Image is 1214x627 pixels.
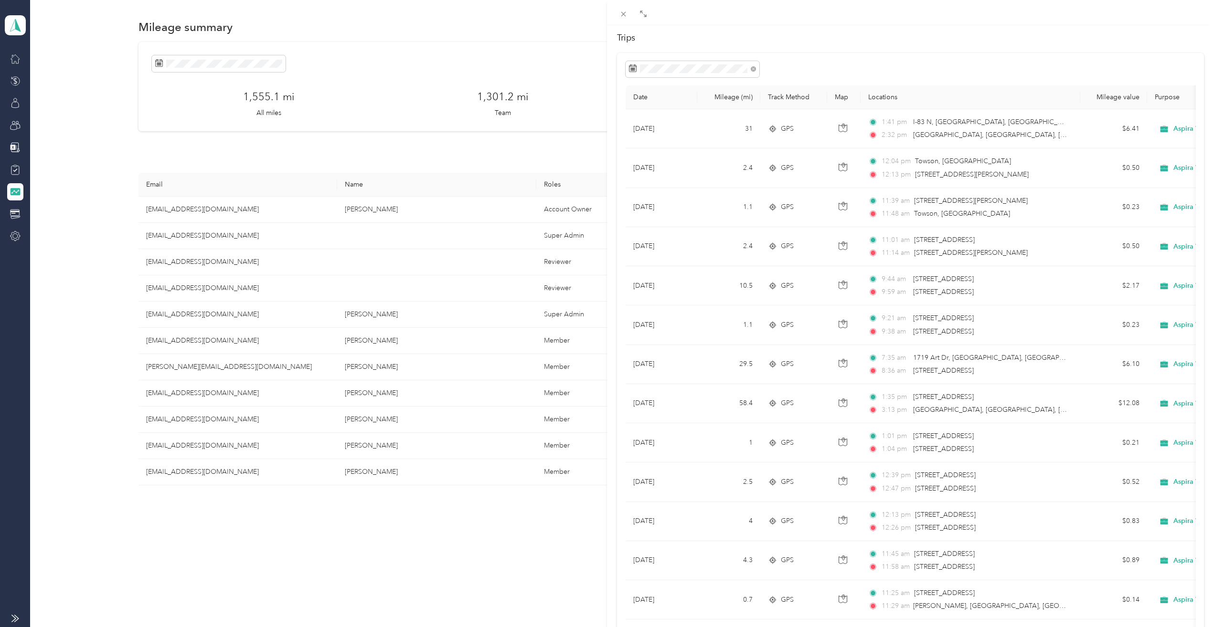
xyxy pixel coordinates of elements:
[626,502,697,541] td: [DATE]
[913,275,974,283] span: [STREET_ADDRESS]
[1080,502,1147,541] td: $0.83
[626,580,697,619] td: [DATE]
[626,85,697,109] th: Date
[915,523,976,532] span: [STREET_ADDRESS]
[626,266,697,305] td: [DATE]
[626,384,697,423] td: [DATE]
[781,398,794,408] span: GPS
[781,595,794,605] span: GPS
[882,274,909,284] span: 9:44 am
[697,148,760,188] td: 2.4
[1080,384,1147,423] td: $12.08
[781,124,794,134] span: GPS
[914,236,975,244] span: [STREET_ADDRESS]
[781,359,794,369] span: GPS
[882,366,909,376] span: 8:36 am
[697,188,760,227] td: 1.1
[626,541,697,580] td: [DATE]
[882,562,910,572] span: 11:58 am
[915,484,976,492] span: [STREET_ADDRESS]
[781,281,794,291] span: GPS
[882,248,910,258] span: 11:14 am
[697,266,760,305] td: 10.5
[781,202,794,212] span: GPS
[626,345,697,384] td: [DATE]
[1080,85,1147,109] th: Mileage value
[882,313,909,324] span: 9:21 am
[914,197,1028,205] span: [STREET_ADDRESS][PERSON_NAME]
[882,392,909,402] span: 1:35 pm
[697,85,760,109] th: Mileage (mi)
[626,305,697,345] td: [DATE]
[914,589,975,597] span: [STREET_ADDRESS]
[915,170,1029,178] span: [STREET_ADDRESS][PERSON_NAME]
[913,131,1127,139] span: [GEOGRAPHIC_DATA], [GEOGRAPHIC_DATA], [GEOGRAPHIC_DATA]
[1080,227,1147,266] td: $0.50
[1080,305,1147,345] td: $0.23
[697,384,760,423] td: 58.4
[626,148,697,188] td: [DATE]
[861,85,1080,109] th: Locations
[1080,345,1147,384] td: $6.10
[913,602,1111,610] span: [PERSON_NAME], [GEOGRAPHIC_DATA], [GEOGRAPHIC_DATA]
[882,483,911,494] span: 12:47 pm
[1080,423,1147,462] td: $0.21
[913,314,974,322] span: [STREET_ADDRESS]
[697,502,760,541] td: 4
[882,431,909,441] span: 1:01 pm
[1080,541,1147,580] td: $0.89
[913,354,1094,362] span: 1719 Art Dr, [GEOGRAPHIC_DATA], [GEOGRAPHIC_DATA]
[781,516,794,526] span: GPS
[626,423,697,462] td: [DATE]
[626,188,697,227] td: [DATE]
[697,580,760,619] td: 0.7
[882,353,909,363] span: 7:35 am
[1080,109,1147,148] td: $6.41
[760,85,827,109] th: Track Method
[781,241,794,251] span: GPS
[882,549,910,559] span: 11:45 am
[915,157,1011,165] span: Towson, [GEOGRAPHIC_DATA]
[626,109,697,148] td: [DATE]
[913,393,974,401] span: [STREET_ADDRESS]
[697,109,760,148] td: 31
[1080,188,1147,227] td: $0.23
[1161,574,1214,627] iframe: Everlance-gr Chat Button Frame
[1080,580,1147,619] td: $0.14
[697,462,760,502] td: 2.5
[882,510,911,520] span: 12:13 pm
[617,31,1204,44] h2: Trips
[781,163,794,173] span: GPS
[913,327,974,335] span: [STREET_ADDRESS]
[781,477,794,487] span: GPS
[626,227,697,266] td: [DATE]
[882,196,910,206] span: 11:39 am
[882,588,910,598] span: 11:25 am
[882,209,910,219] span: 11:48 am
[882,156,911,167] span: 12:04 pm
[882,130,909,140] span: 2:32 pm
[781,320,794,330] span: GPS
[882,287,909,297] span: 9:59 am
[913,366,974,375] span: [STREET_ADDRESS]
[1080,462,1147,502] td: $0.52
[913,445,974,453] span: [STREET_ADDRESS]
[882,117,909,127] span: 1:41 pm
[913,406,1127,414] span: [GEOGRAPHIC_DATA], [GEOGRAPHIC_DATA], [GEOGRAPHIC_DATA]
[697,305,760,345] td: 1.1
[697,423,760,462] td: 1
[915,471,976,479] span: [STREET_ADDRESS]
[882,169,911,180] span: 12:13 pm
[882,444,909,454] span: 1:04 pm
[697,227,760,266] td: 2.4
[1080,148,1147,188] td: $0.50
[915,511,976,519] span: [STREET_ADDRESS]
[914,249,1028,257] span: [STREET_ADDRESS][PERSON_NAME]
[697,541,760,580] td: 4.3
[913,118,1077,126] span: I-83 N, [GEOGRAPHIC_DATA], [GEOGRAPHIC_DATA]
[827,85,861,109] th: Map
[882,405,909,415] span: 3:13 pm
[1080,266,1147,305] td: $2.17
[914,563,975,571] span: [STREET_ADDRESS]
[914,209,1010,218] span: Towson, [GEOGRAPHIC_DATA]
